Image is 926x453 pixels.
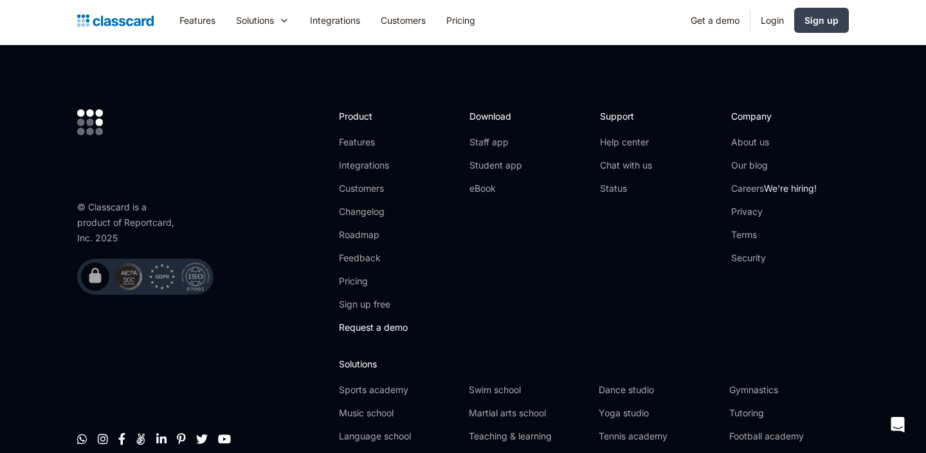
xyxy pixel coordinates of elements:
a: Swim school [469,384,588,396]
a: Roadmap [339,228,408,241]
h2: Download [469,109,522,123]
a: Terms [731,228,817,241]
a: Our blog [731,159,817,172]
a: Teaching & learning [469,430,588,443]
a: Chat with us [600,159,652,172]
a:  [218,432,231,445]
a: Feedback [339,252,408,264]
a:  [98,432,108,445]
a: Login [750,6,794,35]
a: Tennis academy [599,430,718,443]
a: Pricing [339,275,408,288]
a: Logo [77,12,154,30]
a: Staff app [469,136,522,149]
a: Sign up [794,8,849,33]
span: We're hiring! [764,183,817,194]
a: Pricing [436,6,486,35]
h2: Support [600,109,652,123]
a: Integrations [300,6,370,35]
a:  [196,432,208,445]
a: Yoga studio [599,407,718,420]
a: Student app [469,159,522,172]
div: © Classcard is a product of Reportcard, Inc. 2025 [77,199,180,246]
a: Features [339,136,408,149]
a: Request a demo [339,321,408,334]
a: Get a demo [680,6,750,35]
h2: Product [339,109,408,123]
a:  [156,432,167,445]
a:  [136,432,146,445]
a: Privacy [731,205,817,218]
a: Customers [339,182,408,195]
a: Dance studio [599,384,718,396]
h2: Company [731,109,817,123]
a:  [77,432,87,445]
a: CareersWe're hiring! [731,182,817,195]
a: Music school [339,407,458,420]
a: Sports academy [339,384,458,396]
a: Tutoring [729,407,849,420]
div: Open Intercom Messenger [882,409,913,440]
a:  [118,432,125,445]
a: Language school [339,430,458,443]
a: Sign up free [339,298,408,311]
a: Integrations [339,159,408,172]
a: Security [731,252,817,264]
div: Sign up [804,14,839,27]
a:  [177,432,186,445]
a: Status [600,182,652,195]
a: Changelog [339,205,408,218]
a: Customers [370,6,436,35]
a: Features [169,6,226,35]
a: Help center [600,136,652,149]
a: Football academy [729,430,849,443]
a: Gymnastics [729,384,849,396]
h2: Solutions [339,357,849,371]
div: Solutions [226,6,300,35]
a: Martial arts school [469,407,588,420]
div: Solutions [236,14,274,27]
a: eBook [469,182,522,195]
a: About us [731,136,817,149]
